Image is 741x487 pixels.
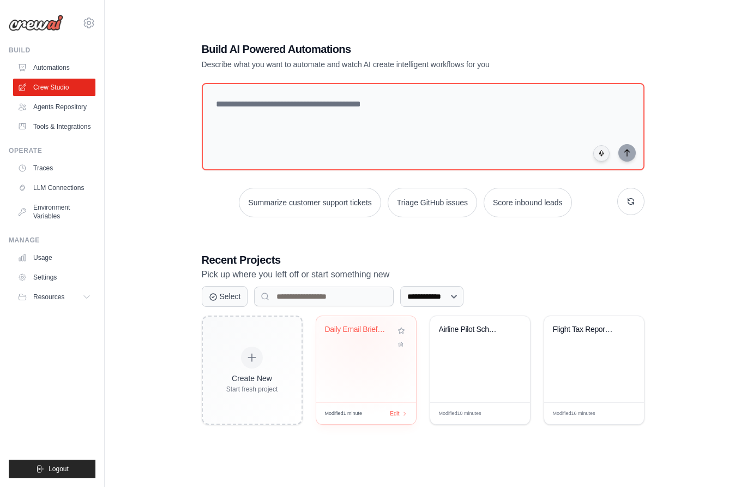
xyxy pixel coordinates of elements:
[395,339,407,350] button: Delete project
[484,188,572,217] button: Score inbound leads
[13,269,95,286] a: Settings
[325,325,391,335] div: Daily Email Briefing Automation
[388,188,477,217] button: Triage GitHub issues
[9,15,63,31] img: Logo
[553,410,595,418] span: Modified 16 minutes
[617,188,644,215] button: Get new suggestions
[9,146,95,155] div: Operate
[618,409,627,418] span: Edit
[13,79,95,96] a: Crew Studio
[395,325,407,337] button: Add to favorites
[13,118,95,135] a: Tools & Integrations
[202,286,248,307] button: Select
[13,59,95,76] a: Automations
[13,288,95,306] button: Resources
[13,98,95,116] a: Agents Repository
[13,199,95,225] a: Environment Variables
[202,252,644,268] h3: Recent Projects
[13,249,95,266] a: Usage
[202,268,644,282] p: Pick up where you left off or start something new
[202,59,568,70] p: Describe what you want to automate and watch AI create intelligent workflows for you
[226,373,278,384] div: Create New
[49,465,69,473] span: Logout
[239,188,381,217] button: Summarize customer support tickets
[439,410,481,418] span: Modified 10 minutes
[13,159,95,177] a: Traces
[504,409,513,418] span: Edit
[439,325,505,335] div: Airline Pilot Scheduling System
[33,293,64,301] span: Resources
[13,179,95,197] a: LLM Connections
[553,325,619,335] div: Flight Tax Report Generator
[202,41,568,57] h1: Build AI Powered Automations
[9,236,95,245] div: Manage
[390,409,399,418] span: Edit
[9,46,95,55] div: Build
[593,145,610,162] button: Click to speak your automation idea
[325,410,363,418] span: Modified 1 minute
[9,460,95,478] button: Logout
[226,385,278,394] div: Start fresh project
